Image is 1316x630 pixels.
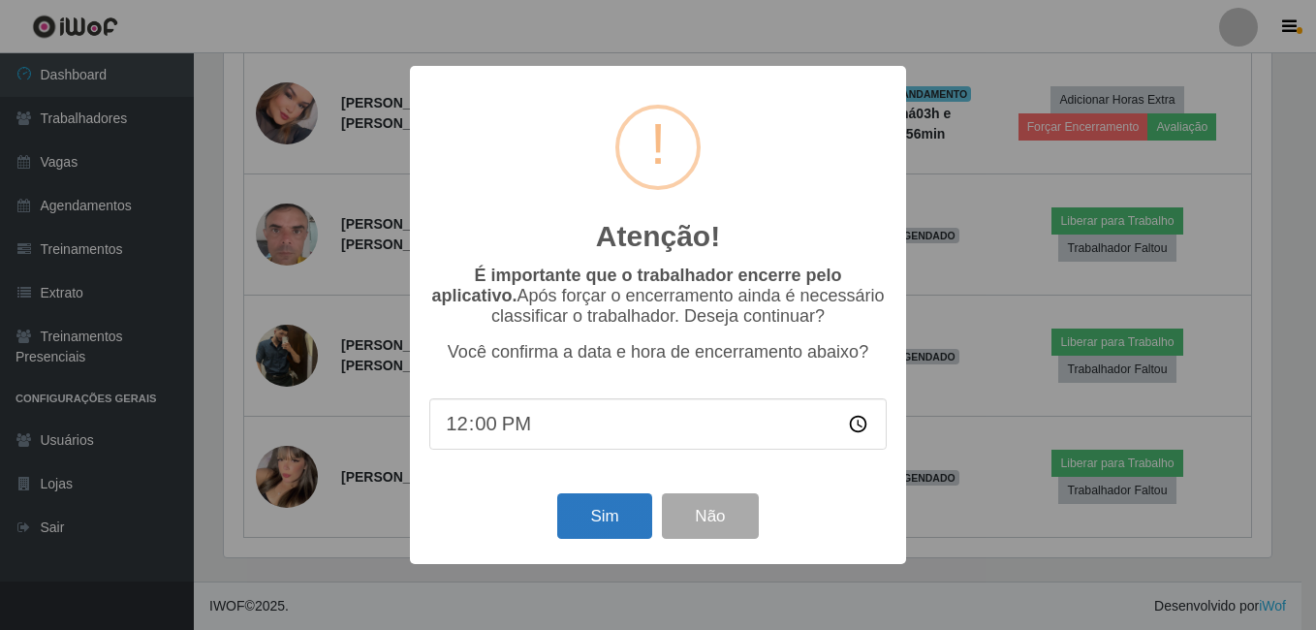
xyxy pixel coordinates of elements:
button: Não [662,493,758,539]
h2: Atenção! [596,219,720,254]
p: Após forçar o encerramento ainda é necessário classificar o trabalhador. Deseja continuar? [429,266,887,327]
p: Você confirma a data e hora de encerramento abaixo? [429,342,887,362]
b: É importante que o trabalhador encerre pelo aplicativo. [431,266,841,305]
button: Sim [557,493,651,539]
